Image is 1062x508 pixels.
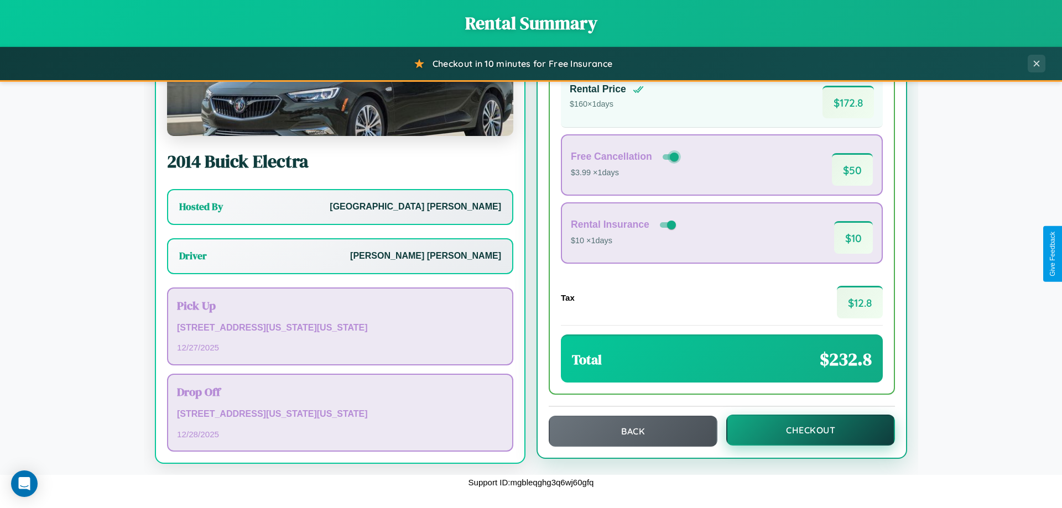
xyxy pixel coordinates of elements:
[820,347,872,371] span: $ 232.8
[179,249,207,263] h3: Driver
[571,219,649,231] h4: Rental Insurance
[822,86,874,118] span: $ 172.8
[177,406,503,422] p: [STREET_ADDRESS][US_STATE][US_STATE]
[179,200,223,213] h3: Hosted By
[572,350,602,369] h3: Total
[571,234,678,248] p: $10 × 1 days
[433,58,612,69] span: Checkout in 10 minutes for Free Insurance
[832,153,873,186] span: $ 50
[177,297,503,313] h3: Pick Up
[571,151,652,163] h4: Free Cancellation
[11,11,1051,35] h1: Rental Summary
[549,416,717,447] button: Back
[167,149,513,174] h2: 2014 Buick Electra
[350,248,501,264] p: [PERSON_NAME] [PERSON_NAME]
[561,293,575,302] h4: Tax
[177,384,503,400] h3: Drop Off
[468,475,594,490] p: Support ID: mgbleqghg3q6wj60gfq
[177,320,503,336] p: [STREET_ADDRESS][US_STATE][US_STATE]
[570,97,644,112] p: $ 160 × 1 days
[834,221,873,254] span: $ 10
[330,199,501,215] p: [GEOGRAPHIC_DATA] [PERSON_NAME]
[177,427,503,442] p: 12 / 28 / 2025
[1049,232,1056,276] div: Give Feedback
[726,415,895,446] button: Checkout
[570,83,626,95] h4: Rental Price
[571,166,681,180] p: $3.99 × 1 days
[11,470,38,497] div: Open Intercom Messenger
[177,340,503,355] p: 12 / 27 / 2025
[837,286,883,318] span: $ 12.8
